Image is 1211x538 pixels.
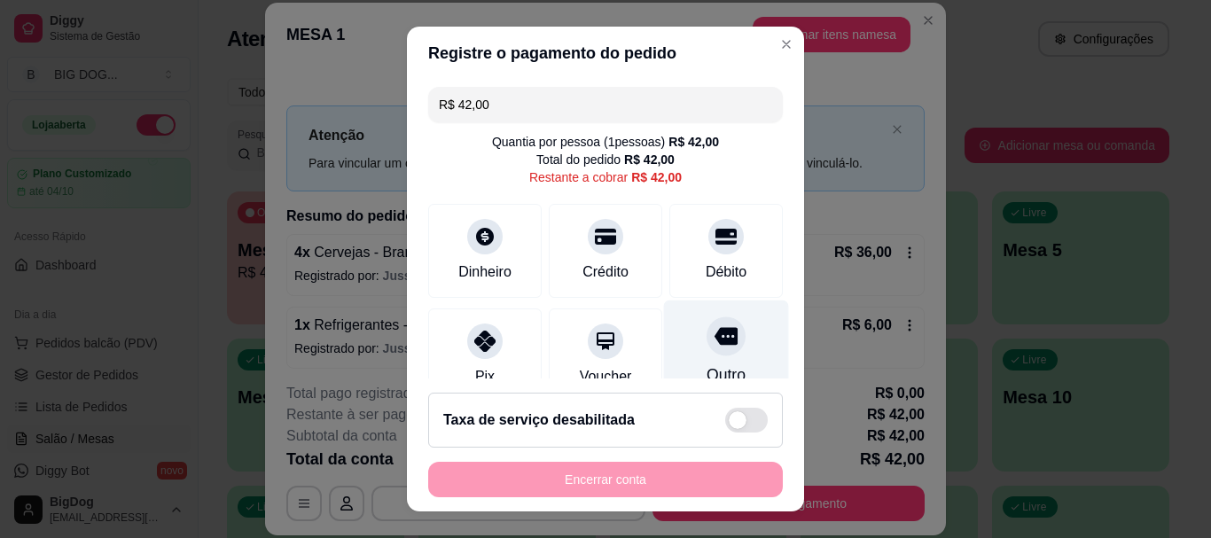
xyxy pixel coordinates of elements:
button: Close [772,30,801,58]
div: R$ 42,00 [631,168,682,186]
div: Total do pedido [536,151,675,168]
div: R$ 42,00 [624,151,675,168]
div: Dinheiro [458,261,512,283]
div: Pix [475,366,495,387]
div: Restante a cobrar [529,168,682,186]
div: Crédito [582,261,629,283]
div: R$ 42,00 [668,133,719,151]
h2: Taxa de serviço desabilitada [443,409,635,431]
input: Ex.: hambúrguer de cordeiro [439,87,772,122]
div: Outro [707,364,746,387]
div: Voucher [580,366,632,387]
div: Quantia por pessoa ( 1 pessoas) [492,133,719,151]
div: Débito [706,261,746,283]
header: Registre o pagamento do pedido [407,27,804,80]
